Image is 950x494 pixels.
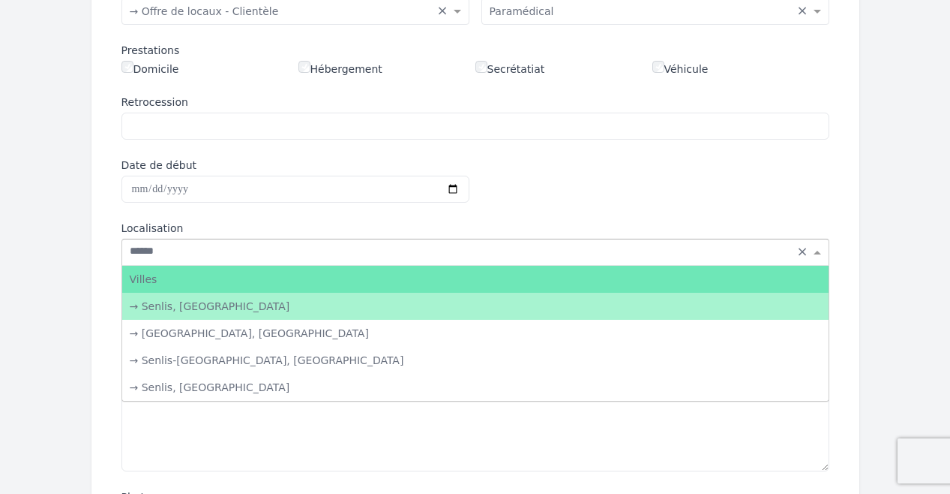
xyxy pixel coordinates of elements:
span: Clear all [797,4,810,19]
label: Secrétatiat [475,61,545,77]
label: Retrocession [121,95,829,110]
label: Hébergement [298,61,382,77]
input: Secrétatiat [475,61,487,73]
input: Véhicule [652,61,664,73]
label: Date de début [121,158,469,173]
label: Véhicule [652,61,709,77]
div: → Senlis, [GEOGRAPHIC_DATA] [122,293,829,320]
label: Domicile [121,61,179,77]
span: Clear all [797,245,810,260]
div: → Senlis, [GEOGRAPHIC_DATA] [122,374,829,401]
span: Clear all [437,4,450,19]
label: Localisation [121,221,829,236]
input: Hébergement [298,61,310,73]
div: Villes [122,266,829,293]
ng-dropdown-panel: Options list [121,265,829,402]
input: Domicile [121,61,133,73]
div: → Senlis-[GEOGRAPHIC_DATA], [GEOGRAPHIC_DATA] [122,347,829,374]
div: → [GEOGRAPHIC_DATA], [GEOGRAPHIC_DATA] [122,320,829,347]
div: Prestations [121,43,829,58]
